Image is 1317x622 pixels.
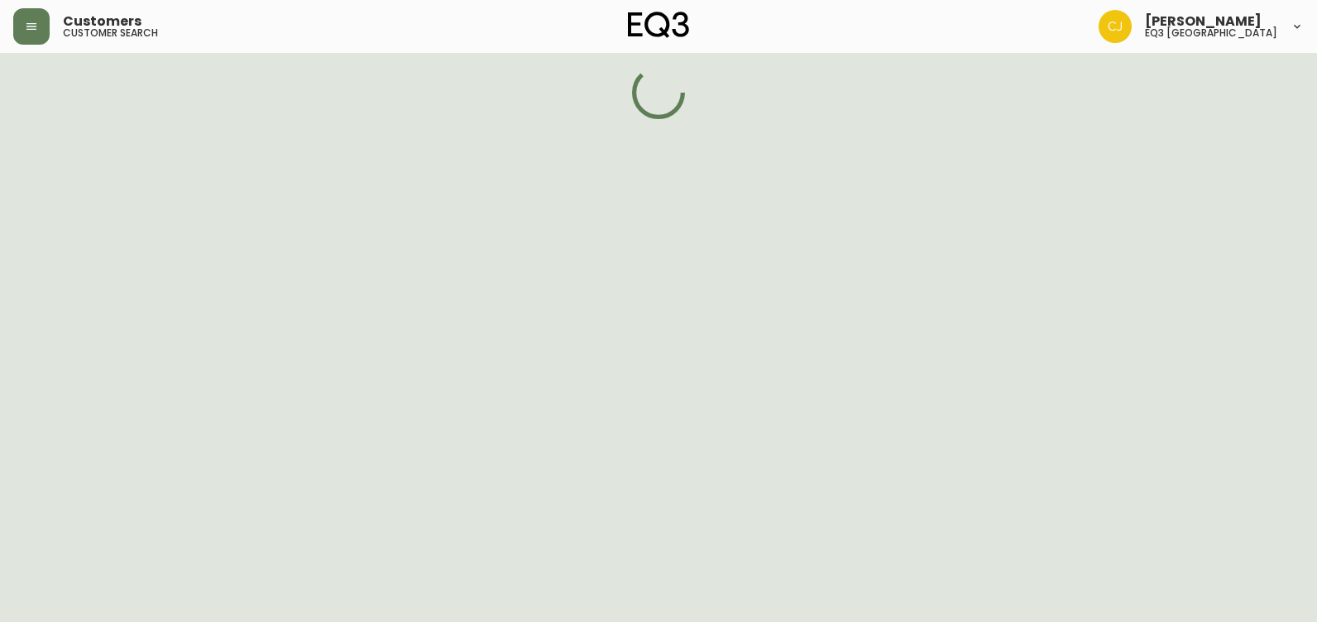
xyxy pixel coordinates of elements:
span: Customers [63,15,141,28]
img: 7836c8950ad67d536e8437018b5c2533 [1099,10,1132,43]
h5: customer search [63,28,158,38]
h5: eq3 [GEOGRAPHIC_DATA] [1145,28,1277,38]
img: logo [628,12,689,38]
span: [PERSON_NAME] [1145,15,1262,28]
